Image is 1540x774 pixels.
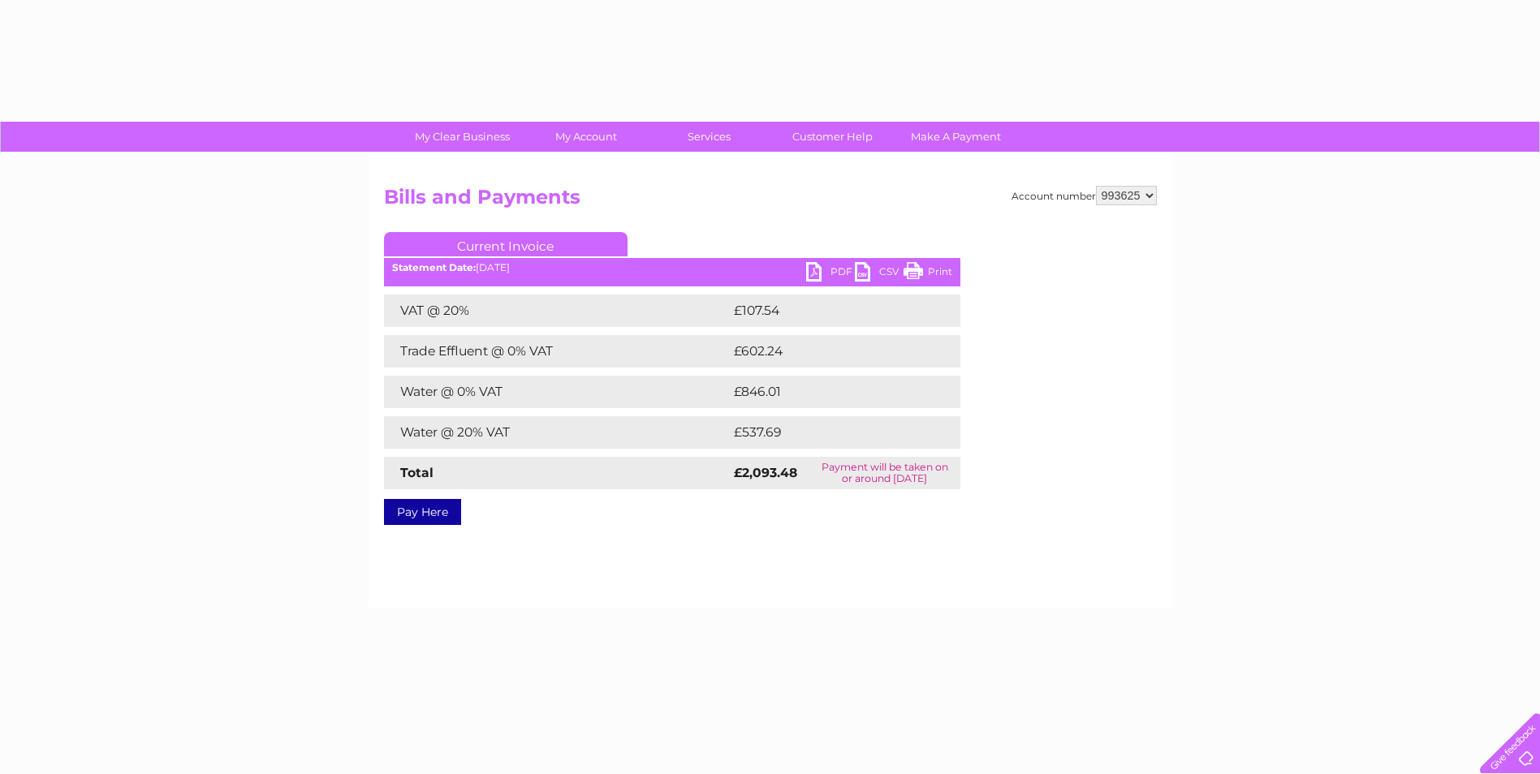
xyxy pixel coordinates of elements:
a: Customer Help [766,122,899,152]
a: PDF [806,262,855,286]
td: £537.69 [730,416,931,449]
td: £846.01 [730,376,931,408]
a: Make A Payment [889,122,1023,152]
h2: Bills and Payments [384,186,1157,217]
div: [DATE] [384,262,960,273]
td: Trade Effluent @ 0% VAT [384,335,730,368]
td: VAT @ 20% [384,295,730,327]
td: Payment will be taken on or around [DATE] [809,457,960,489]
div: Account number [1012,186,1157,205]
strong: £2,093.48 [734,465,797,480]
b: Statement Date: [392,261,476,273]
td: Water @ 20% VAT [384,416,730,449]
a: Current Invoice [384,232,628,256]
td: £602.24 [730,335,932,368]
td: £107.54 [730,295,930,327]
a: CSV [855,262,904,286]
a: Services [642,122,776,152]
a: My Clear Business [395,122,529,152]
a: Print [904,262,952,286]
a: My Account [519,122,653,152]
strong: Total [400,465,434,480]
td: Water @ 0% VAT [384,376,730,408]
a: Pay Here [384,499,461,525]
